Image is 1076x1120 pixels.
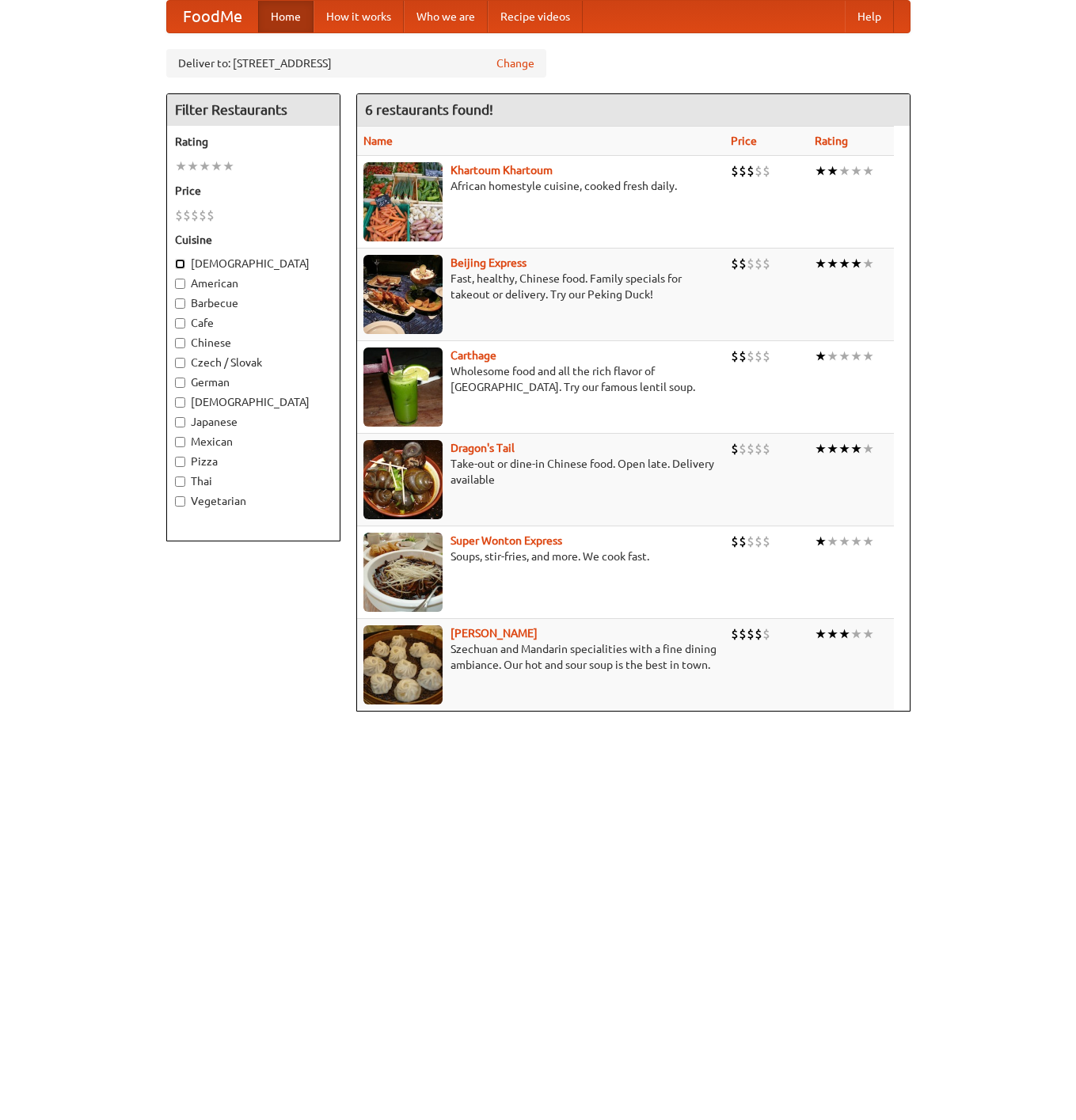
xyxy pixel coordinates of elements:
a: Khartoum Khartoum [451,164,553,177]
input: American [175,279,185,289]
li: $ [731,255,739,272]
a: FoodMe [167,1,258,32]
p: Szechuan and Mandarin specialities with a fine dining ambiance. Our hot and sour soup is the best... [363,641,718,673]
input: Pizza [175,457,185,467]
a: How it works [314,1,404,32]
input: Thai [175,476,185,487]
label: Czech / Slovak [175,355,332,370]
p: Soups, stir-fries, and more. We cook fast. [363,549,718,564]
a: [PERSON_NAME] [451,627,538,640]
a: Beijing Express [451,256,527,269]
li: ★ [838,625,850,643]
img: carthage.jpg [363,347,443,427]
li: ★ [827,533,838,550]
li: $ [762,255,770,272]
li: $ [739,347,747,365]
h5: Cuisine [175,232,332,248]
li: $ [199,207,207,224]
li: ★ [850,255,862,272]
li: ★ [827,347,838,365]
a: Change [496,55,534,71]
a: Who we are [404,1,488,32]
label: [DEMOGRAPHIC_DATA] [175,394,332,410]
label: Vegetarian [175,493,332,509]
p: Fast, healthy, Chinese food. Family specials for takeout or delivery. Try our Peking Duck! [363,271,718,302]
label: American [175,275,332,291]
li: ★ [827,162,838,180]
li: $ [739,533,747,550]
a: Rating [815,135,848,147]
li: $ [762,625,770,643]
li: $ [191,207,199,224]
li: ★ [815,347,827,365]
h5: Price [175,183,332,199]
li: $ [762,162,770,180]
li: ★ [850,625,862,643]
li: ★ [175,158,187,175]
li: ★ [815,625,827,643]
li: $ [755,625,762,643]
li: ★ [850,162,862,180]
li: ★ [827,255,838,272]
input: Chinese [175,338,185,348]
li: ★ [838,162,850,180]
input: [DEMOGRAPHIC_DATA] [175,397,185,408]
li: ★ [199,158,211,175]
li: $ [207,207,215,224]
p: Take-out or dine-in Chinese food. Open late. Delivery available [363,456,718,488]
a: Help [845,1,894,32]
a: Recipe videos [488,1,583,32]
p: African homestyle cuisine, cooked fresh daily. [363,178,718,194]
img: khartoum.jpg [363,162,443,241]
li: ★ [850,440,862,457]
label: Cafe [175,315,332,331]
li: $ [755,255,762,272]
li: $ [762,347,770,365]
input: Mexican [175,437,185,447]
input: Czech / Slovak [175,358,185,368]
li: $ [747,255,755,272]
li: $ [175,207,183,224]
li: $ [739,162,747,180]
li: $ [731,162,739,180]
li: ★ [815,162,827,180]
li: ★ [850,533,862,550]
li: ★ [862,162,874,180]
li: $ [739,255,747,272]
label: Mexican [175,434,332,450]
li: ★ [838,347,850,365]
label: Japanese [175,414,332,430]
li: ★ [187,158,199,175]
li: ★ [815,440,827,457]
a: Super Wonton Express [451,534,562,547]
li: $ [747,533,755,550]
li: ★ [862,625,874,643]
input: Barbecue [175,298,185,309]
li: $ [755,533,762,550]
li: ★ [815,533,827,550]
li: $ [183,207,191,224]
img: dragon.jpg [363,440,443,519]
img: superwonton.jpg [363,533,443,612]
a: Dragon's Tail [451,442,515,454]
input: German [175,378,185,388]
li: ★ [838,440,850,457]
li: ★ [862,347,874,365]
h5: Rating [175,134,332,150]
li: ★ [862,440,874,457]
li: ★ [222,158,234,175]
label: German [175,374,332,390]
li: $ [731,347,739,365]
h4: Filter Restaurants [167,94,340,126]
li: $ [755,162,762,180]
li: ★ [838,533,850,550]
li: $ [747,347,755,365]
p: Wholesome food and all the rich flavor of [GEOGRAPHIC_DATA]. Try our famous lentil soup. [363,363,718,395]
li: $ [762,440,770,457]
li: ★ [862,255,874,272]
